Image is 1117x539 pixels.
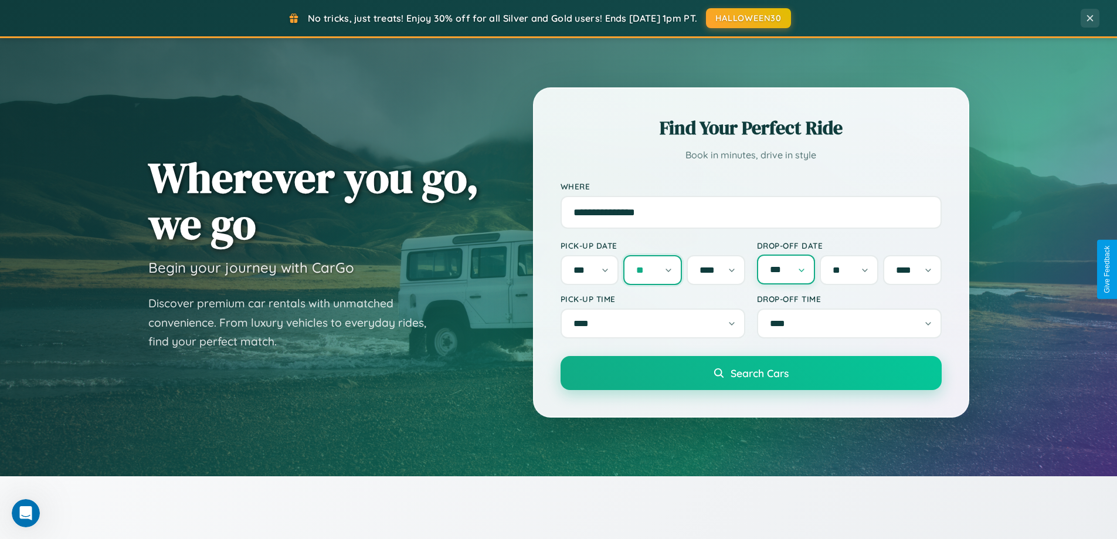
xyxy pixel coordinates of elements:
label: Where [561,181,942,191]
h3: Begin your journey with CarGo [148,259,354,276]
button: Search Cars [561,356,942,390]
label: Pick-up Date [561,240,745,250]
button: HALLOWEEN30 [706,8,791,28]
label: Drop-off Time [757,294,942,304]
label: Pick-up Time [561,294,745,304]
h1: Wherever you go, we go [148,154,479,247]
p: Discover premium car rentals with unmatched convenience. From luxury vehicles to everyday rides, ... [148,294,442,351]
span: Search Cars [731,367,789,379]
p: Book in minutes, drive in style [561,147,942,164]
iframe: Intercom live chat [12,499,40,527]
div: Give Feedback [1103,246,1111,293]
h2: Find Your Perfect Ride [561,115,942,141]
label: Drop-off Date [757,240,942,250]
span: No tricks, just treats! Enjoy 30% off for all Silver and Gold users! Ends [DATE] 1pm PT. [308,12,697,24]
